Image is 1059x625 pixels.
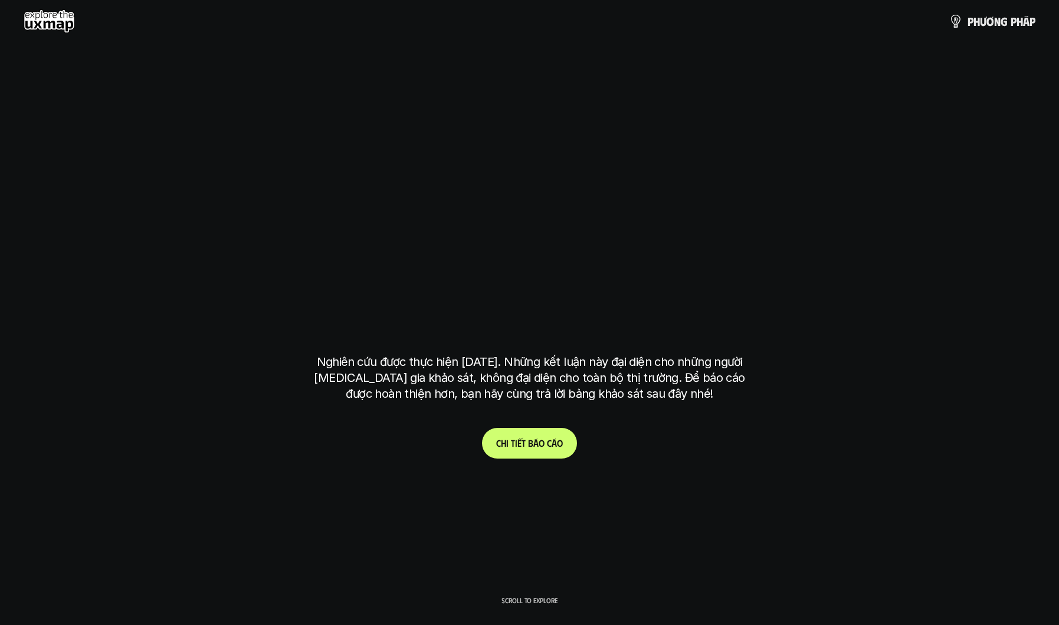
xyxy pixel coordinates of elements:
span: h [501,437,506,449]
span: g [1001,15,1008,28]
p: Nghiên cứu được thực hiện [DATE]. Những kết luận này đại diện cho những người [MEDICAL_DATA] gia ... [309,354,751,402]
span: n [994,15,1001,28]
span: á [533,437,539,449]
h1: tại [GEOGRAPHIC_DATA] [319,279,740,328]
span: o [557,437,563,449]
span: á [552,437,557,449]
span: p [968,15,973,28]
h6: Kết quả nghiên cứu [489,156,579,169]
span: c [547,437,552,449]
span: C [496,437,501,449]
span: b [528,437,533,449]
span: t [522,437,526,449]
span: o [539,437,545,449]
span: ư [980,15,986,28]
span: i [506,437,509,449]
span: i [515,437,517,449]
p: Scroll to explore [501,596,558,604]
span: p [1011,15,1017,28]
a: phươngpháp [949,9,1035,33]
span: h [1017,15,1023,28]
span: á [1023,15,1030,28]
h1: phạm vi công việc của [314,185,745,235]
span: ế [517,437,522,449]
span: t [511,437,515,449]
span: p [1030,15,1035,28]
span: h [973,15,980,28]
span: ơ [986,15,994,28]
